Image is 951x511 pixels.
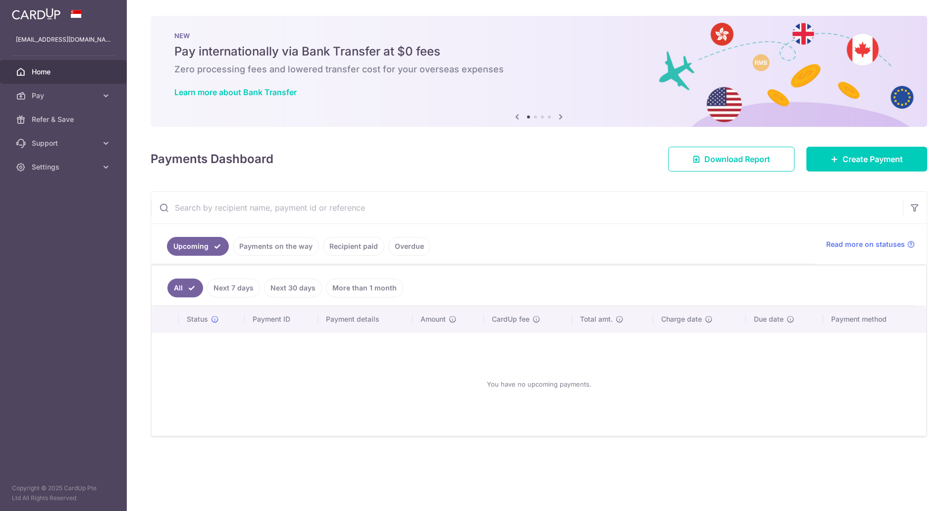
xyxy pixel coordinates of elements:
span: Support [32,138,97,148]
div: You have no upcoming payments. [163,341,914,428]
a: Recipient paid [323,237,384,256]
img: Bank transfer banner [151,16,927,127]
span: Create Payment [843,153,903,165]
a: Learn more about Bank Transfer [174,87,297,97]
span: Read more on statuses [826,239,905,249]
a: Create Payment [806,147,927,171]
span: Total amt. [580,314,613,324]
a: Download Report [668,147,794,171]
h4: Payments Dashboard [151,150,273,168]
a: All [167,279,203,297]
span: CardUp fee [492,314,529,324]
a: Payments on the way [233,237,319,256]
a: Read more on statuses [826,239,915,249]
p: NEW [174,32,903,40]
span: Refer & Save [32,114,97,124]
a: Upcoming [167,237,229,256]
h6: Zero processing fees and lowered transfer cost for your overseas expenses [174,63,903,75]
span: Download Report [704,153,770,165]
a: Next 30 days [264,279,322,297]
img: CardUp [12,8,60,20]
a: More than 1 month [326,279,403,297]
input: Search by recipient name, payment id or reference [151,192,903,224]
span: Home [32,67,97,77]
span: Amount [421,314,446,324]
th: Payment method [823,306,926,332]
a: Overdue [388,237,430,256]
span: Status [187,314,208,324]
p: [EMAIL_ADDRESS][DOMAIN_NAME] [16,35,111,45]
th: Payment details [318,306,413,332]
a: Next 7 days [207,279,260,297]
span: Settings [32,162,97,172]
th: Payment ID [245,306,318,332]
span: Charge date [661,314,702,324]
span: Pay [32,91,97,101]
span: Due date [754,314,784,324]
h5: Pay internationally via Bank Transfer at $0 fees [174,44,903,59]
